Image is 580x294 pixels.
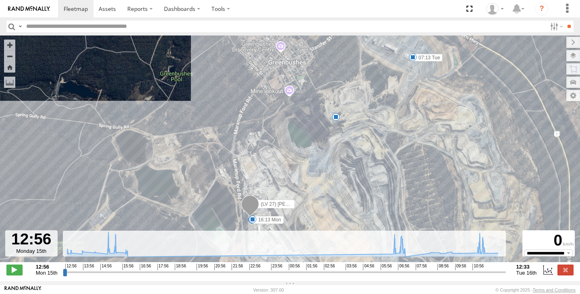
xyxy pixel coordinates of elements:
[4,286,41,294] a: Visit our Website
[516,264,537,270] strong: 12:33
[157,264,169,270] span: 17:56
[8,6,50,12] img: rand-logo.svg
[455,264,466,270] span: 09:56
[83,264,94,270] span: 13:56
[516,270,537,276] span: Tue 16th Sep 2025
[36,270,58,276] span: Mon 15th Sep 2025
[253,216,284,223] label: 16:13 Mon
[535,2,548,15] i: ?
[332,113,340,121] div: 9
[232,264,243,270] span: 21:56
[4,50,15,62] button: Zoom out
[122,264,134,270] span: 15:56
[4,77,15,88] label: Measure
[249,264,261,270] span: 22:56
[17,21,23,32] label: Search Query
[437,264,449,270] span: 08:56
[566,90,580,101] label: Map Settings
[197,264,208,270] span: 19:56
[65,264,77,270] span: 12:56
[363,264,374,270] span: 04:56
[416,264,427,270] span: 07:56
[4,40,15,50] button: Zoom in
[261,201,317,207] span: (LV 27) [PERSON_NAME]
[495,288,576,292] div: © Copyright 2025 -
[483,3,507,15] div: Cody Roberts
[271,264,282,270] span: 23:56
[533,288,576,292] a: Terms and Conditions
[214,264,226,270] span: 20:56
[524,231,574,250] div: 0
[253,288,284,292] div: Version: 307.00
[381,264,392,270] span: 05:56
[252,217,283,224] label: 14:30 Mon
[4,62,15,73] button: Zoom Home
[547,21,564,32] label: Search Filter Options
[306,264,317,270] span: 01:56
[557,265,574,275] label: Close
[413,54,442,61] label: 07:13 Tue
[289,264,300,270] span: 00:56
[140,264,151,270] span: 16:56
[6,265,23,275] label: Play/Stop
[398,264,409,270] span: 06:56
[324,264,335,270] span: 02:56
[472,264,484,270] span: 10:56
[175,264,186,270] span: 18:56
[346,264,357,270] span: 03:56
[100,264,112,270] span: 14:56
[36,264,58,270] strong: 12:56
